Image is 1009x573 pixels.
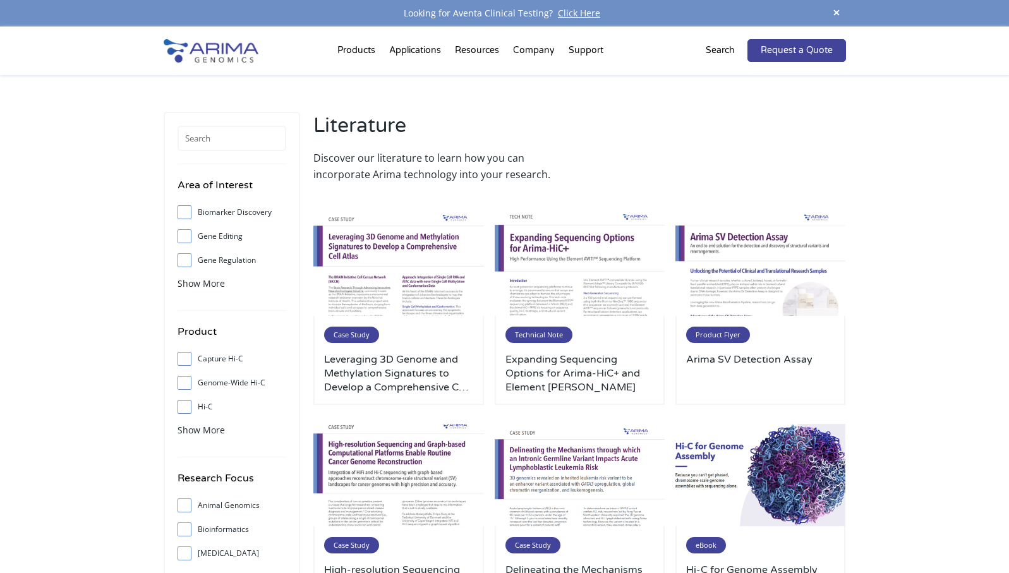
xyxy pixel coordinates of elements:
[178,373,286,392] label: Genome-Wide Hi-C
[505,327,572,343] span: Technical Note
[164,5,846,21] div: Looking for Aventa Clinical Testing?
[747,39,846,62] a: Request a Quote
[178,227,286,246] label: Gene Editing
[178,203,286,222] label: Biomarker Discovery
[686,353,835,394] a: Arima SV Detection Assay
[178,470,286,496] h4: Research Focus
[178,496,286,515] label: Animal Genomics
[706,42,735,59] p: Search
[164,39,258,63] img: Arima-Genomics-logo
[553,7,605,19] a: Click Here
[505,353,655,394] a: Expanding Sequencing Options for Arima-HiC+ and Element [PERSON_NAME]
[686,537,726,553] span: eBook
[324,327,379,343] span: Case Study
[178,397,286,416] label: Hi-C
[178,126,286,151] input: Search
[675,424,846,526] img: Image-Ebook-Hi-C-for-Genome-Assembly-500x300.jpg
[178,277,225,289] span: Show More
[178,544,286,563] label: [MEDICAL_DATA]
[686,327,750,343] span: Product Flyer
[178,177,286,203] h4: Area of Interest
[178,323,286,349] h4: Product
[675,214,846,317] img: Arima-SV-Detection-Assay-500x300.png
[324,353,473,394] a: Leveraging 3D Genome and Methylation Signatures to Develop a Comprehensive Cell Atlas
[178,251,286,270] label: Gene Regulation
[178,349,286,368] label: Capture Hi-C
[178,520,286,539] label: Bioinformatics
[313,214,484,317] img: Leveraging-3D-Genome-and-Methylation-Signatures-500x300.png
[178,424,225,436] span: Show More
[313,112,573,150] h2: Literature
[505,537,560,553] span: Case Study
[495,424,665,526] img: Image_Case-Study_Delineating-the-Mechanisms-through-which-an-Intronic-Germline-Variant-Impacts-Ac...
[313,424,484,526] img: Image_Case-study_High-resolution-Sequencing-and-Graph-based-Computational-Platforms-Enable-Routin...
[324,537,379,553] span: Case Study
[495,214,665,317] img: Expanding-Sequencing-Options-500x300.png
[313,150,573,183] p: Discover our literature to learn how you can incorporate Arima technology into your research.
